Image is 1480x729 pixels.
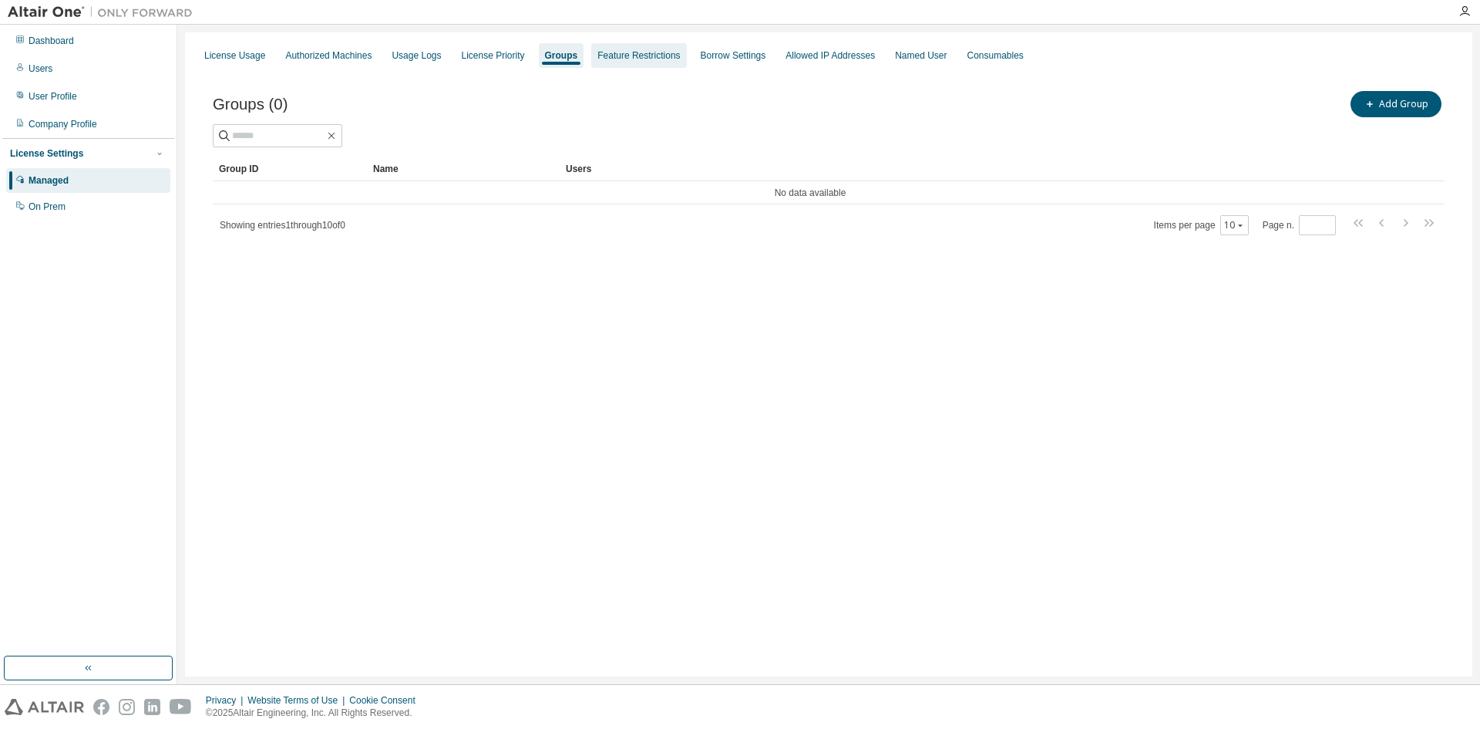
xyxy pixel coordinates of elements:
[29,118,97,130] div: Company Profile
[392,49,441,62] div: Usage Logs
[29,201,66,213] div: On Prem
[206,707,425,720] p: © 2025 Altair Engineering, Inc. All Rights Reserved.
[701,49,766,62] div: Borrow Settings
[93,699,109,715] img: facebook.svg
[29,35,74,47] div: Dashboard
[213,96,288,113] span: Groups (0)
[967,49,1024,62] div: Consumables
[895,49,947,62] div: Named User
[247,694,349,707] div: Website Terms of Use
[29,62,52,75] div: Users
[1263,215,1336,235] span: Page n.
[1224,219,1245,231] button: 10
[29,174,69,187] div: Managed
[119,699,135,715] img: instagram.svg
[1154,215,1249,235] span: Items per page
[10,147,83,160] div: License Settings
[206,694,247,707] div: Privacy
[144,699,160,715] img: linkedin.svg
[219,157,361,181] div: Group ID
[545,49,578,62] div: Groups
[349,694,424,707] div: Cookie Consent
[8,5,200,20] img: Altair One
[785,49,875,62] div: Allowed IP Addresses
[204,49,265,62] div: License Usage
[462,49,525,62] div: License Priority
[285,49,372,62] div: Authorized Machines
[373,157,553,181] div: Name
[1350,91,1441,117] button: Add Group
[597,49,680,62] div: Feature Restrictions
[5,699,84,715] img: altair_logo.svg
[29,90,77,103] div: User Profile
[220,220,345,231] span: Showing entries 1 through 10 of 0
[170,699,192,715] img: youtube.svg
[213,181,1408,204] td: No data available
[566,157,1401,181] div: Users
